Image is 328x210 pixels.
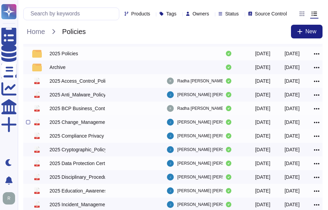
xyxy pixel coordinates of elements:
span: [PERSON_NAME] [PERSON_NAME] [177,174,246,180]
div: Archive [50,64,66,71]
div: [DATE] [284,105,300,112]
div: [DATE] [255,174,270,180]
div: [DATE] [284,187,300,194]
div: [DATE] [255,187,270,194]
button: New [291,25,323,38]
div: [DATE] [284,201,300,208]
span: Tags [166,11,177,16]
div: 2025 Data Protection Certificate ZA210483.pdf [50,160,106,167]
div: 2025 Education_Awareness_Policy.pdf [50,187,106,194]
div: [DATE] [284,91,300,98]
div: [DATE] [255,132,270,139]
div: 2025 Incident_Management_Procedure.pdf [50,201,106,208]
div: [DATE] [284,50,300,57]
img: user [167,146,174,153]
img: user [167,91,174,98]
button: user [1,191,20,206]
div: [DATE] [284,119,300,126]
img: user [167,132,174,139]
span: Radha [PERSON_NAME] [177,105,224,112]
div: [DATE] [255,105,270,112]
div: [DATE] [255,50,270,57]
span: [PERSON_NAME] [PERSON_NAME] [177,201,246,208]
img: user [167,201,174,208]
img: user [167,187,174,194]
span: Status [225,11,239,16]
div: 2025 Access_Control_Policy.pdf [50,78,106,84]
img: user [167,119,174,126]
img: user [167,160,174,167]
span: [PERSON_NAME] [PERSON_NAME] [177,146,246,153]
div: [DATE] [255,146,270,153]
div: 2025 Change_Management_Policy.pdf [50,119,106,126]
span: Home [23,26,48,37]
div: [DATE] [255,201,270,208]
div: [DATE] [284,132,300,139]
span: Source Control [255,11,287,16]
span: [PERSON_NAME] [PERSON_NAME] [177,119,246,126]
span: [PERSON_NAME] [PERSON_NAME] [177,132,246,139]
div: 2025 Policies [50,50,78,57]
div: 2025 Cryptographic_Policy.pdf [50,146,106,153]
div: [DATE] [255,160,270,167]
img: folder [32,49,42,58]
div: 2025 Disciplinary_Procedure.pdf [50,174,106,180]
div: [DATE] [255,119,270,126]
img: folder [32,63,42,71]
div: 2025 Anti_Malware_Policy.pdf [50,91,106,98]
span: [PERSON_NAME] [PERSON_NAME] [177,91,246,98]
img: user [167,174,174,180]
input: Search by keywords [27,8,119,20]
span: [PERSON_NAME] [PERSON_NAME] [177,160,246,167]
span: Products [131,11,150,16]
span: New [305,29,316,34]
div: [DATE] [284,174,300,180]
div: [DATE] [284,64,300,71]
div: [DATE] [284,160,300,167]
div: 2025 BCP Business_Continuity_Disaster_Recovery_Policy.pdf [50,105,106,112]
img: user [3,192,15,205]
div: [DATE] [284,78,300,84]
span: [PERSON_NAME] [PERSON_NAME] [177,187,246,194]
img: user [167,105,174,112]
span: Policies [59,26,89,37]
div: 2025 Compliance Privacy Policy_Redacted.pdf [50,132,106,139]
img: user [167,78,174,84]
span: Owners [193,11,209,16]
div: [DATE] [284,146,300,153]
span: Radha [PERSON_NAME] [177,78,224,84]
div: [DATE] [255,64,270,71]
div: [DATE] [255,91,270,98]
div: [DATE] [255,78,270,84]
